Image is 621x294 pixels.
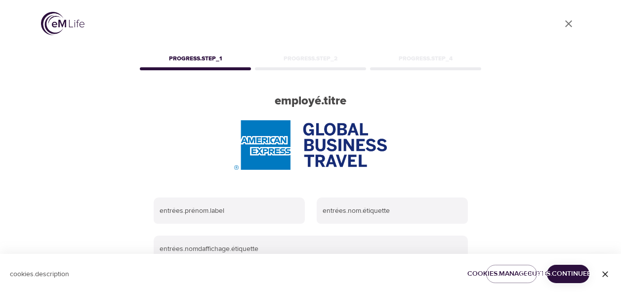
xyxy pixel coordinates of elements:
[494,268,529,280] span: cookies.manageButton
[486,265,537,283] button: cookies.manageButton
[555,268,581,280] span: cookies.continueBouton
[234,120,386,170] img: AmEx%20GBT%20logo.png
[138,94,484,108] h2: employé.titre
[547,265,589,283] button: cookies.continueBouton
[41,12,84,35] img: logo
[557,12,580,36] a: fermer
